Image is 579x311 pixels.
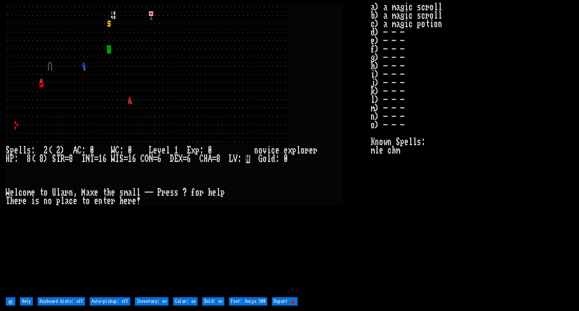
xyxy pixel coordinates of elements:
div: S [119,155,124,163]
div: l [267,155,271,163]
div: l [56,188,61,197]
div: I [82,155,86,163]
div: i [267,146,271,155]
div: l [296,146,301,155]
div: m [124,188,128,197]
div: e [107,197,111,205]
div: : [31,146,35,155]
div: p [195,146,200,155]
div: p [56,197,61,205]
div: 2 [56,146,61,155]
div: : [82,146,86,155]
div: x [288,146,292,155]
div: e [94,197,98,205]
div: N [86,155,90,163]
div: 8 [39,155,44,163]
div: r [18,197,23,205]
div: l [216,188,221,197]
div: s [119,188,124,197]
div: t [39,188,44,197]
div: 0 [90,146,94,155]
div: A [208,155,212,163]
div: h [10,197,14,205]
div: P [10,155,14,163]
div: r [313,146,317,155]
div: e [275,146,280,155]
div: 2 [44,146,48,155]
input: Color: on [173,297,198,306]
div: V [233,155,237,163]
div: h [119,197,124,205]
div: 6 [132,155,136,163]
div: e [309,146,313,155]
div: 8 [216,155,221,163]
div: 1 [174,146,178,155]
div: h [208,188,212,197]
div: c [69,197,73,205]
div: D [170,155,174,163]
input: Help [20,297,33,306]
div: 1 [98,155,103,163]
div: = [183,155,187,163]
div: e [162,146,166,155]
div: ( [48,146,52,155]
div: O [145,155,149,163]
div: = [124,155,128,163]
div: f [191,188,195,197]
div: ( [31,155,35,163]
div: = [65,155,69,163]
div: W [111,146,115,155]
div: l [132,188,136,197]
div: E [187,146,191,155]
div: e [14,197,18,205]
div: a [128,188,132,197]
div: R [61,155,65,163]
div: o [86,197,90,205]
div: e [153,146,157,155]
input: ⚙️ [6,297,15,306]
div: : [200,146,204,155]
div: r [65,188,69,197]
div: , [73,188,77,197]
div: o [195,188,200,197]
div: T [90,155,94,163]
div: 6 [187,155,191,163]
div: T [6,197,10,205]
div: t [103,197,107,205]
div: e [132,197,136,205]
div: n [69,188,73,197]
div: N [149,155,153,163]
div: L [229,155,233,163]
div: o [48,197,52,205]
div: l [136,188,141,197]
div: t [82,197,86,205]
input: Report 🐞 [272,297,298,306]
div: l [61,197,65,205]
div: i [31,197,35,205]
div: n [98,197,103,205]
div: p [221,188,225,197]
div: 8 [69,155,73,163]
div: C [77,146,82,155]
input: Auto-pickup: off [90,297,130,306]
div: e [73,197,77,205]
div: C [115,146,119,155]
div: l [23,146,27,155]
div: n [254,146,258,155]
div: ) [61,146,65,155]
div: e [166,188,170,197]
div: e [94,188,98,197]
div: l [166,146,170,155]
div: p [10,146,14,155]
div: r [162,188,166,197]
div: : [119,146,124,155]
input: Inventory: on [135,297,168,306]
div: h [107,188,111,197]
div: 0 [208,146,212,155]
div: T [56,155,61,163]
stats: a) a magic scroll b) a magic scroll c) a magic potion d) - - - e) - - - f) - - - g) - - - h) - - ... [371,3,573,295]
div: o [301,146,305,155]
div: e [31,188,35,197]
div: r [111,197,115,205]
div: m [27,188,31,197]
